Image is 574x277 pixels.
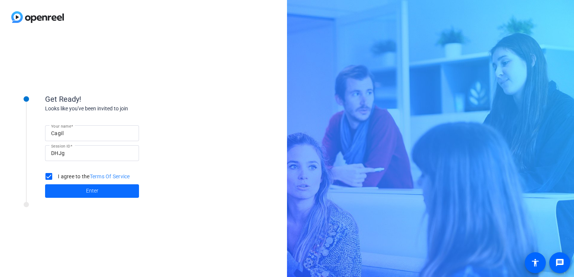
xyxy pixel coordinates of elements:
[555,258,564,267] mat-icon: message
[56,173,130,180] label: I agree to the
[90,173,130,179] a: Terms Of Service
[51,124,71,128] mat-label: Your name
[531,258,540,267] mat-icon: accessibility
[86,187,98,195] span: Enter
[45,184,139,198] button: Enter
[51,144,70,148] mat-label: Session ID
[45,93,195,105] div: Get Ready!
[45,105,195,113] div: Looks like you've been invited to join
